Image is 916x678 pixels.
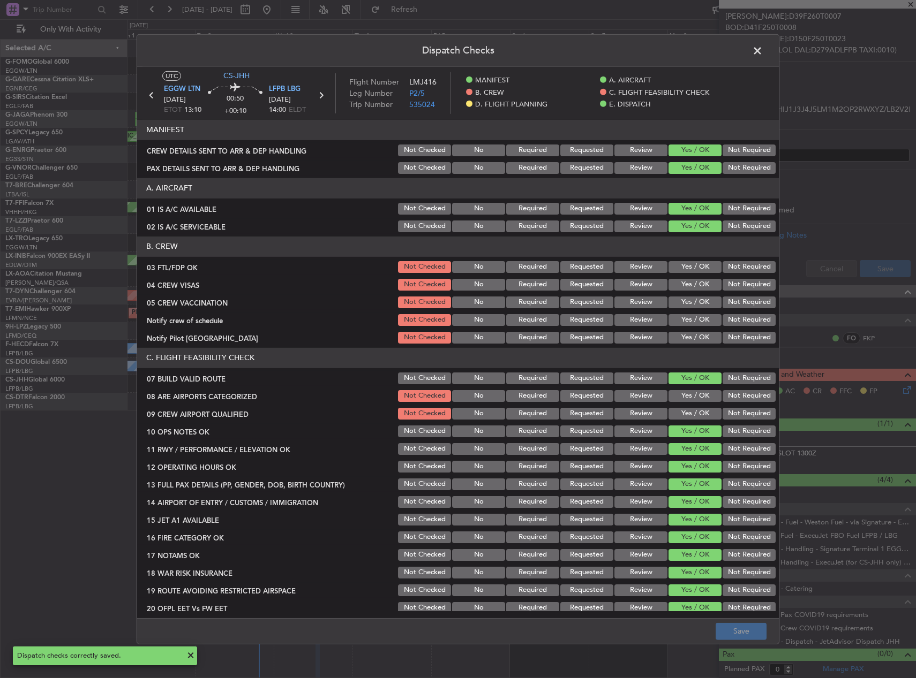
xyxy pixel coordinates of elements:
[723,443,776,455] button: Not Required
[669,425,722,437] button: Yes / OK
[723,514,776,525] button: Not Required
[669,496,722,508] button: Yes / OK
[723,584,776,596] button: Not Required
[669,549,722,561] button: Yes / OK
[723,372,776,384] button: Not Required
[723,461,776,473] button: Not Required
[723,332,776,344] button: Not Required
[723,144,776,156] button: Not Required
[669,296,722,308] button: Yes / OK
[669,279,722,291] button: Yes / OK
[669,478,722,490] button: Yes / OK
[723,425,776,437] button: Not Required
[669,461,722,473] button: Yes / OK
[17,651,181,661] div: Dispatch checks correctly saved.
[723,531,776,543] button: Not Required
[723,279,776,291] button: Not Required
[723,203,776,215] button: Not Required
[669,332,722,344] button: Yes / OK
[137,34,779,66] header: Dispatch Checks
[723,408,776,420] button: Not Required
[669,602,722,614] button: Yes / OK
[669,203,722,215] button: Yes / OK
[669,443,722,455] button: Yes / OK
[669,390,722,402] button: Yes / OK
[669,567,722,578] button: Yes / OK
[723,478,776,490] button: Not Required
[723,296,776,308] button: Not Required
[669,261,722,273] button: Yes / OK
[723,390,776,402] button: Not Required
[723,496,776,508] button: Not Required
[669,220,722,232] button: Yes / OK
[669,372,722,384] button: Yes / OK
[723,261,776,273] button: Not Required
[669,162,722,174] button: Yes / OK
[723,549,776,561] button: Not Required
[723,602,776,614] button: Not Required
[723,567,776,578] button: Not Required
[723,220,776,232] button: Not Required
[669,531,722,543] button: Yes / OK
[723,162,776,174] button: Not Required
[669,584,722,596] button: Yes / OK
[669,408,722,420] button: Yes / OK
[723,314,776,326] button: Not Required
[669,514,722,525] button: Yes / OK
[669,314,722,326] button: Yes / OK
[669,144,722,156] button: Yes / OK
